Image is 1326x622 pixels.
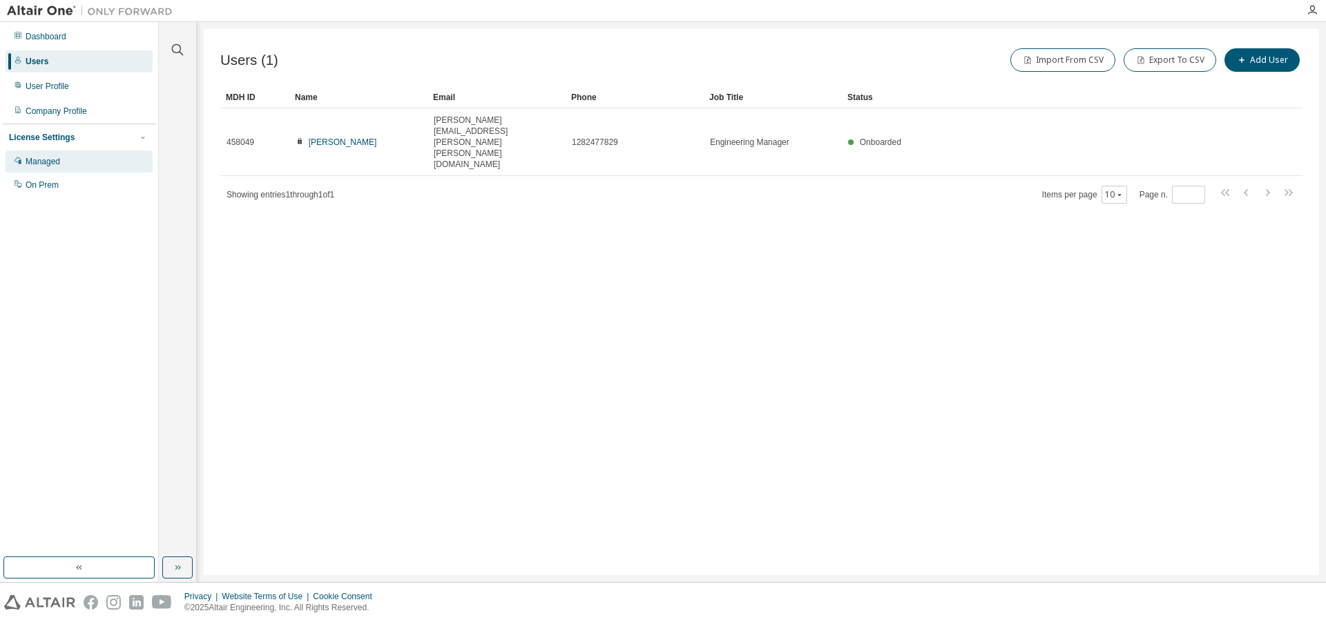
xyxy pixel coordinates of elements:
div: Dashboard [26,31,66,42]
div: User Profile [26,81,69,92]
div: Users [26,56,48,67]
img: facebook.svg [84,595,98,610]
img: altair_logo.svg [4,595,75,610]
div: Privacy [184,591,222,602]
div: License Settings [9,132,75,143]
div: Name [295,86,422,108]
img: youtube.svg [152,595,172,610]
div: Managed [26,156,60,167]
div: Job Title [709,86,836,108]
div: Email [433,86,560,108]
span: Showing entries 1 through 1 of 1 [227,190,334,200]
span: [PERSON_NAME][EMAIL_ADDRESS][PERSON_NAME][PERSON_NAME][DOMAIN_NAME] [434,115,559,170]
div: Phone [571,86,698,108]
a: [PERSON_NAME] [309,137,377,147]
button: 10 [1105,189,1124,200]
span: 458049 [227,137,254,148]
button: Export To CSV [1124,48,1216,72]
div: Cookie Consent [313,591,380,602]
span: 1282477829 [572,137,618,148]
span: Onboarded [860,137,901,147]
button: Import From CSV [1010,48,1115,72]
div: Status [847,86,1231,108]
p: © 2025 Altair Engineering, Inc. All Rights Reserved. [184,602,381,614]
div: Website Terms of Use [222,591,313,602]
span: Users (1) [220,52,278,68]
span: Engineering Manager [710,137,789,148]
span: Page n. [1140,186,1205,204]
div: On Prem [26,179,59,191]
button: Add User [1224,48,1300,72]
img: instagram.svg [106,595,121,610]
div: MDH ID [226,86,284,108]
img: Altair One [7,4,180,18]
div: Company Profile [26,106,87,117]
img: linkedin.svg [129,595,144,610]
span: Items per page [1042,186,1127,204]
